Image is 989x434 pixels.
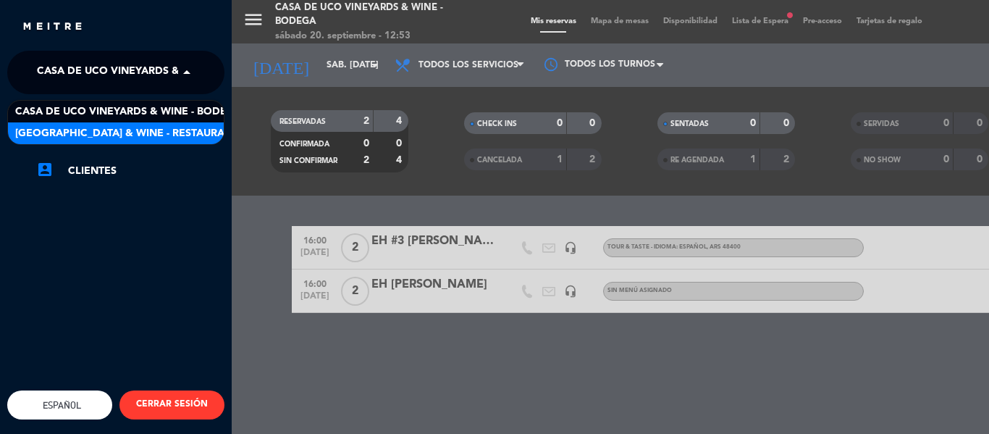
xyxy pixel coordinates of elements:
[36,161,54,178] i: account_box
[119,391,224,420] button: CERRAR SESIÓN
[39,400,81,411] span: Español
[37,57,264,88] span: Casa de Uco Vineyards & Wine - Bodega
[15,125,245,142] span: [GEOGRAPHIC_DATA] & Wine - Restaurante
[22,22,83,33] img: MEITRE
[36,162,224,180] a: account_boxClientes
[15,104,242,120] span: Casa de Uco Vineyards & Wine - Bodega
